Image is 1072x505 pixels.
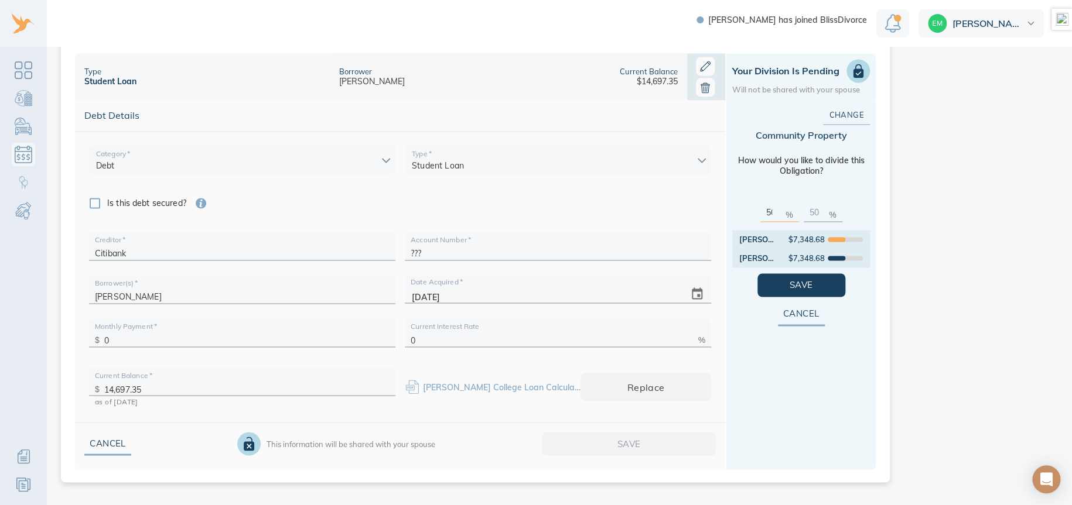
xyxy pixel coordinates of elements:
span: Change [842,108,851,122]
div: Amy College Loan Calculations.pdf [423,382,581,392]
div: $14,697.35 [637,76,678,87]
p: % [786,209,793,221]
a: Child & Spousal Support [12,199,35,222]
span: Is this debt secured? [107,197,186,209]
button: Change [823,106,870,125]
div: Current Balance [620,67,678,76]
h1: Your Division is Pending [732,65,870,77]
div: Student Loan [84,76,136,87]
div: Will not be shared with your spouse [732,85,860,94]
div: [PERSON_NAME] [739,235,776,244]
span: [PERSON_NAME] [952,19,1024,28]
p: $ [95,383,100,395]
span: Cancel [103,435,112,451]
a: Child Custody & Parenting [12,171,35,194]
div: [PERSON_NAME] [339,76,405,87]
div: $7,348.68 [788,253,825,263]
a: Bank Accounts & Investments [12,87,35,110]
p: % [698,334,705,346]
div: Community Property [732,129,870,141]
a: Personal Possessions [12,115,35,138]
div: Debt [89,146,395,174]
div: Student Loan [405,146,711,174]
div: How would you like to divide this Obligation? [732,155,870,176]
label: Date Acquired [411,279,463,286]
label: Current Interest Rate [411,323,479,330]
button: change date [683,280,711,308]
img: dropdown.svg [1027,22,1035,25]
img: dff2eac32212206a637384c23735ece3 [928,14,947,33]
div: This information will be shared with your spouse [267,440,435,448]
img: Notification [885,14,901,33]
p: $ [95,334,100,346]
p: as of [DATE] [95,396,395,407]
div: [PERSON_NAME] [739,253,776,263]
span: Replace [599,379,692,395]
div: Open Intercom Messenger [1032,465,1060,493]
a: Resources [12,473,35,496]
div: $7,348.68 [788,235,825,244]
label: Borrower(s) [95,280,138,287]
label: Monthly Payment [95,323,157,330]
label: Creditor [95,236,125,243]
button: Save [757,273,845,297]
button: Cancel [84,432,131,455]
label: Current Balance [95,372,152,379]
span: Cancel [797,305,806,321]
div: Type [84,67,101,76]
a: Additional Information [12,445,35,468]
a: [PERSON_NAME] College Loan Calculations.pdf [423,382,608,392]
a: Dashboard [12,59,35,82]
span: [PERSON_NAME] has joined BlissDivorce [708,16,867,24]
div: Borrower [339,67,372,76]
button: Cancel [778,303,825,326]
span: Save [776,277,827,293]
span: Debt Details [84,109,716,122]
button: Replace [581,373,711,401]
p: % [829,209,837,221]
a: Debts & Obligations [12,143,35,166]
label: Account Number [411,236,471,243]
